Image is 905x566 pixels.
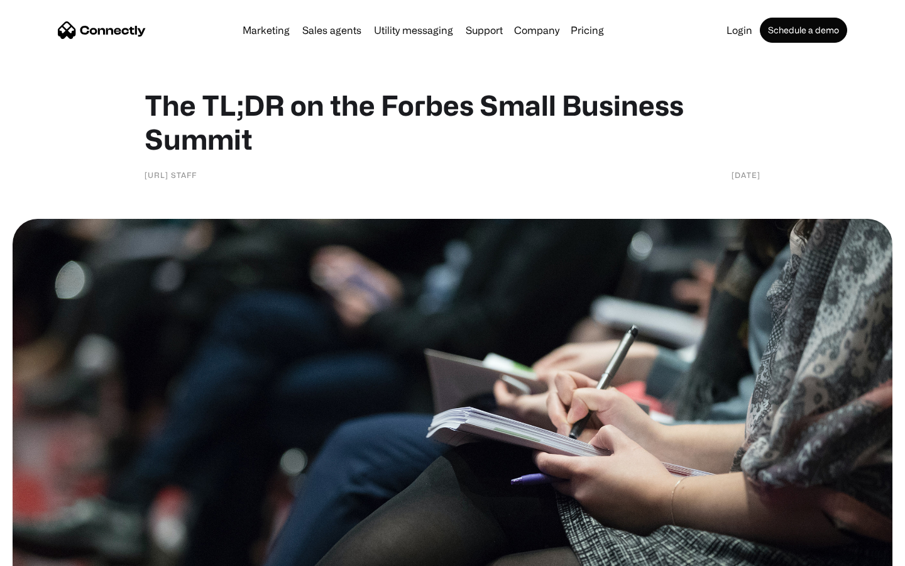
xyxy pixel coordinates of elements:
[58,21,146,40] a: home
[13,544,75,562] aside: Language selected: English
[732,169,760,181] div: [DATE]
[510,21,563,39] div: Company
[297,25,366,35] a: Sales agents
[760,18,847,43] a: Schedule a demo
[369,25,458,35] a: Utility messaging
[461,25,508,35] a: Support
[238,25,295,35] a: Marketing
[514,21,559,39] div: Company
[145,169,197,181] div: [URL] Staff
[721,25,757,35] a: Login
[566,25,609,35] a: Pricing
[25,544,75,562] ul: Language list
[145,88,760,156] h1: The TL;DR on the Forbes Small Business Summit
